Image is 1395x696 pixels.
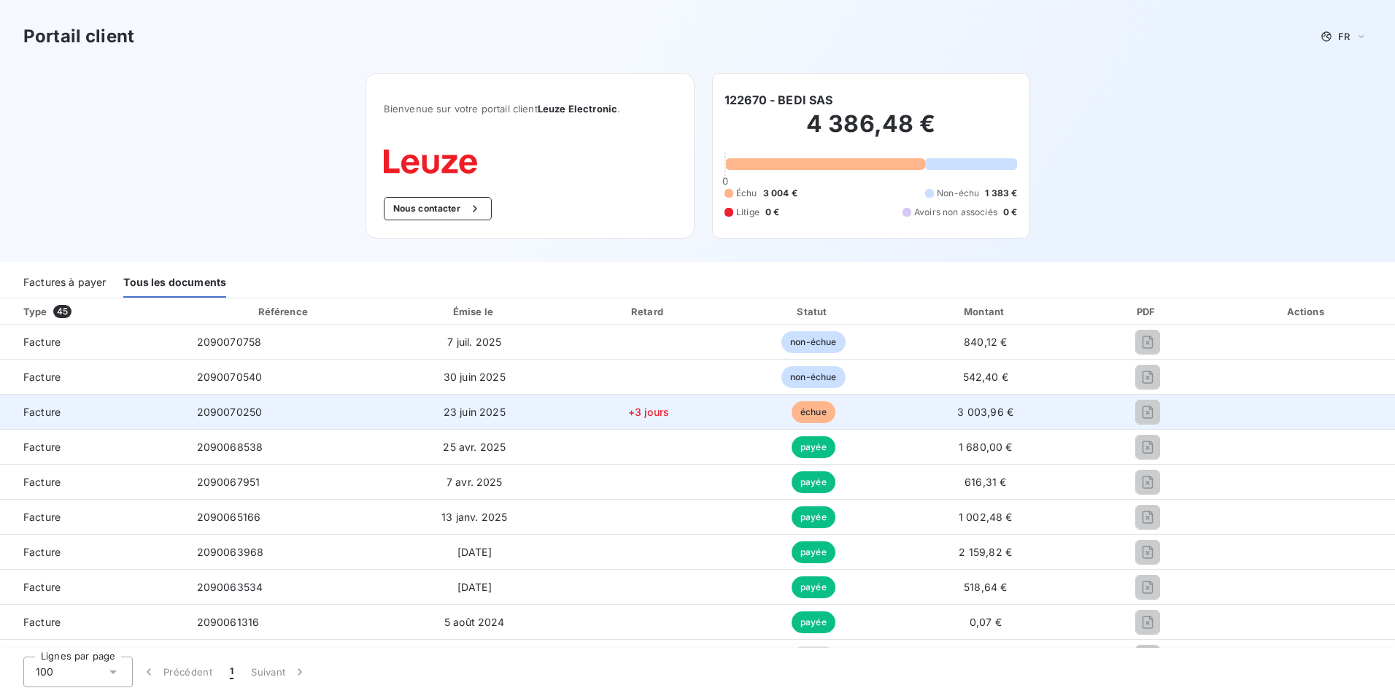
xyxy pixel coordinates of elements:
span: 0 € [1003,206,1017,219]
span: 45 [53,305,72,318]
span: 0,07 € [970,616,1002,628]
span: FR [1338,31,1350,42]
span: 13 janv. 2025 [441,511,507,523]
div: Type [15,304,182,319]
span: payée [792,506,835,528]
div: Statut [735,304,892,319]
span: 2090067951 [197,476,260,488]
span: +3 jours [628,406,669,418]
span: 2090070540 [197,371,263,383]
span: 0 [722,175,728,187]
span: 542,40 € [963,371,1008,383]
span: 2090063968 [197,546,264,558]
span: 7 avr. 2025 [447,476,503,488]
span: Facture [12,580,174,595]
span: 2090070758 [197,336,262,348]
span: 30 juin 2025 [444,371,506,383]
span: 2 159,82 € [959,546,1012,558]
span: Non-échu [937,187,979,200]
h3: Portail client [23,23,134,50]
span: [DATE] [457,546,492,558]
span: 3 004 € [763,187,797,200]
span: 840,12 € [964,336,1007,348]
span: 3 003,96 € [957,406,1013,418]
span: 2090065166 [197,511,261,523]
div: Factures à payer [23,267,106,298]
span: 23 juin 2025 [444,406,506,418]
span: 1 383 € [985,187,1017,200]
span: non-échue [781,331,845,353]
h6: 122670 - BEDI SAS [724,91,833,109]
span: 7 juil. 2025 [447,336,501,348]
span: 1 [230,665,233,679]
span: Facture [12,615,174,630]
span: 0 € [765,206,779,219]
span: 100 [36,665,53,679]
span: 5 août 2024 [444,616,505,628]
span: 2090061316 [197,616,260,628]
div: Montant [897,304,1073,319]
div: Tous les documents [123,267,226,298]
button: 1 [221,657,242,687]
span: déduit [792,646,835,668]
span: 2090063534 [197,581,263,593]
span: échue [792,401,835,423]
span: 1 002,48 € [959,511,1013,523]
span: Facture [12,545,174,560]
span: 2090068538 [197,441,263,453]
span: 25 avr. 2025 [443,441,506,453]
img: Company logo [384,150,477,174]
button: Précédent [133,657,221,687]
span: Facture [12,510,174,525]
h2: 4 386,48 € [724,109,1017,153]
span: Facture [12,440,174,455]
span: 518,64 € [964,581,1007,593]
span: payée [792,541,835,563]
span: Facture [12,335,174,349]
div: Référence [258,306,308,317]
div: Émise le [387,304,563,319]
span: 2090070250 [197,406,263,418]
span: Bienvenue sur votre portail client . [384,103,676,115]
span: Litige [736,206,760,219]
span: Facture [12,475,174,490]
span: Leuze Electronic [538,103,617,115]
span: payée [792,611,835,633]
div: PDF [1079,304,1216,319]
span: Facture [12,370,174,384]
span: Avoirs non associés [914,206,997,219]
span: [DATE] [457,581,492,593]
button: Nous contacter [384,197,492,220]
span: 616,31 € [965,476,1006,488]
button: Suivant [242,657,316,687]
span: payée [792,436,835,458]
span: Échu [736,187,757,200]
div: Actions [1222,304,1392,319]
span: payée [792,576,835,598]
span: payée [792,471,835,493]
span: Facture [12,405,174,419]
div: Retard [568,304,730,319]
span: non-échue [781,366,845,388]
span: 1 680,00 € [959,441,1013,453]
